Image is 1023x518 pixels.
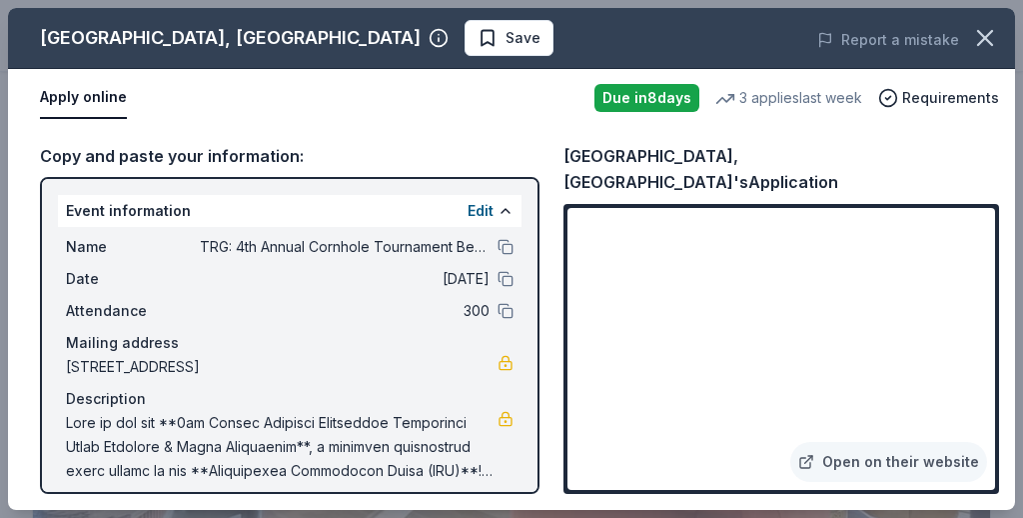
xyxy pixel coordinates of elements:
div: Description [66,387,513,411]
span: Requirements [902,86,999,110]
span: [STREET_ADDRESS] [66,355,498,379]
span: Lore ip dol sit **0am Consec Adipisci Elitseddoe Temporinci Utlab Etdolore & Magna Aliquaenim**, ... [66,411,498,483]
a: Open on their website [790,442,987,482]
span: Save [506,26,540,50]
div: Due in 8 days [594,84,699,112]
button: Save [465,20,553,56]
button: Requirements [878,86,999,110]
div: [GEOGRAPHIC_DATA], [GEOGRAPHIC_DATA] [40,22,421,54]
span: 300 [200,299,490,323]
span: TRG: 4th Annual Cornhole Tournament Benefiting Local Veterans & First Responders [200,235,490,259]
button: Apply online [40,77,127,119]
button: Edit [468,199,494,223]
div: 3 applies last week [715,86,862,110]
span: [DATE] [200,267,490,291]
span: Attendance [66,299,200,323]
span: Name [66,235,200,259]
div: Mailing address [66,331,513,355]
button: Report a mistake [817,28,959,52]
div: Copy and paste your information: [40,143,539,169]
span: Date [66,267,200,291]
div: [GEOGRAPHIC_DATA], [GEOGRAPHIC_DATA]'s Application [563,143,999,196]
div: Event information [58,195,521,227]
